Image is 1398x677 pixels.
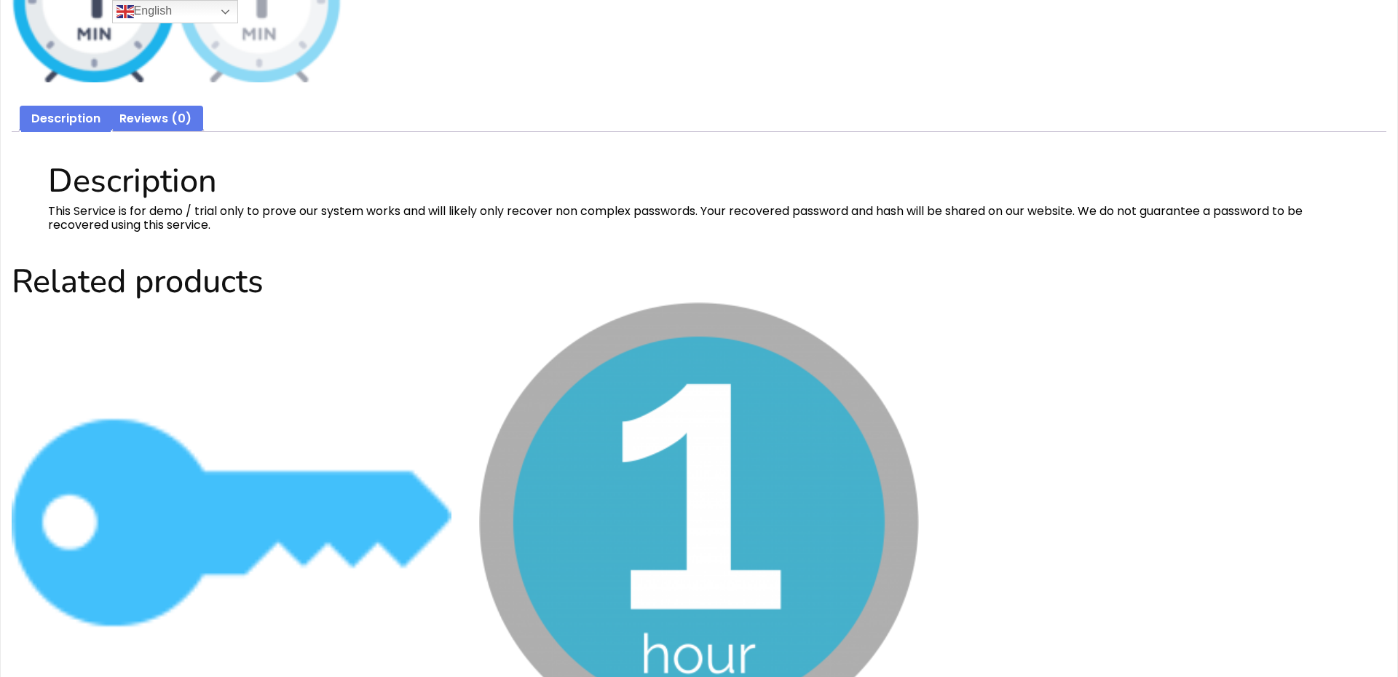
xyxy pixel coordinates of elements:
[116,3,134,20] img: en
[12,262,1386,302] h2: Related products
[31,106,100,133] a: Description
[48,162,1350,201] h2: Description
[119,106,191,133] a: Reviews (0)
[12,151,1386,239] div: This Service is for demo / trial only to prove our system works and will likely only recover non ...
